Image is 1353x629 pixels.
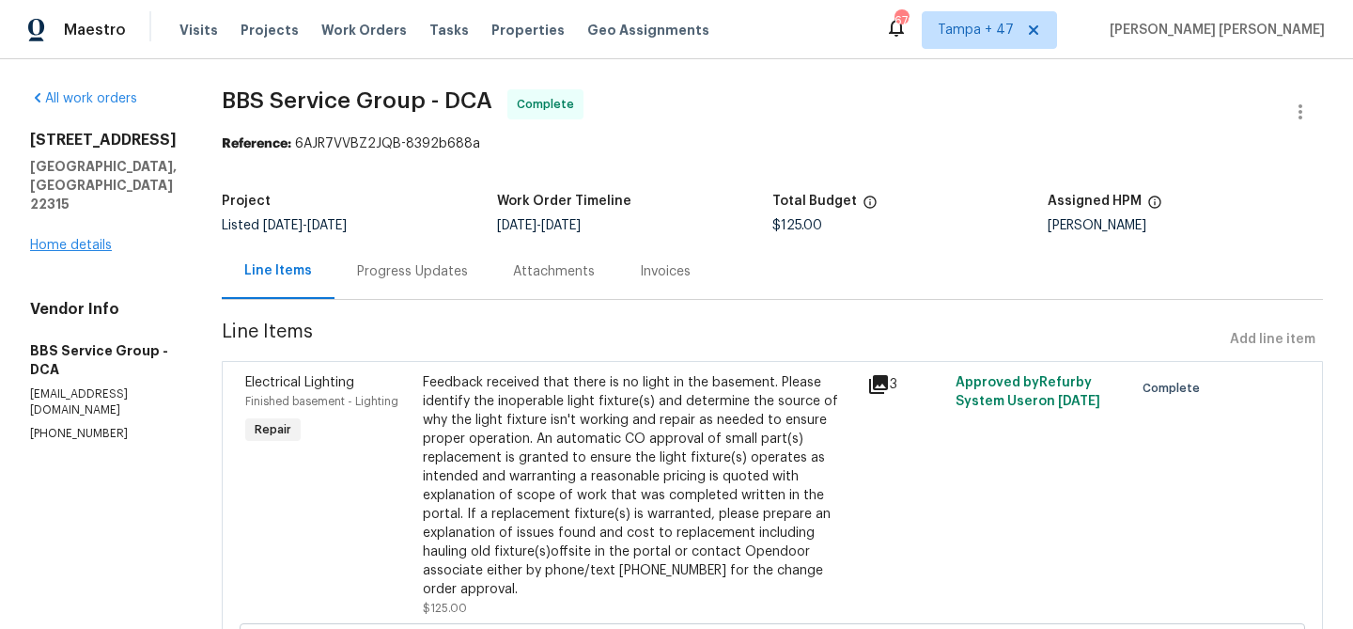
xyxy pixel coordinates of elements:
span: [PERSON_NAME] [PERSON_NAME] [1102,21,1325,39]
span: Tasks [429,24,469,37]
span: Complete [517,95,582,114]
span: Tampa + 47 [938,21,1014,39]
span: [DATE] [1058,395,1100,408]
span: Approved by Refurby System User on [956,376,1100,408]
h5: Assigned HPM [1048,195,1142,208]
span: [DATE] [541,219,581,232]
span: Line Items [222,322,1222,357]
div: [PERSON_NAME] [1048,219,1323,232]
span: Repair [247,420,299,439]
span: [DATE] [307,219,347,232]
span: - [497,219,581,232]
span: [DATE] [497,219,537,232]
div: Attachments [513,262,595,281]
span: - [263,219,347,232]
h5: BBS Service Group - DCA [30,341,177,379]
h5: [GEOGRAPHIC_DATA], [GEOGRAPHIC_DATA] 22315 [30,157,177,213]
div: 3 [867,373,944,396]
div: 6AJR7VVBZ2JQB-8392b688a [222,134,1323,153]
div: Feedback received that there is no light in the basement. Please identify the inoperable light fi... [423,373,856,599]
span: [DATE] [263,219,303,232]
p: [PHONE_NUMBER] [30,426,177,442]
span: Geo Assignments [587,21,709,39]
div: Progress Updates [357,262,468,281]
span: The total cost of line items that have been proposed by Opendoor. This sum includes line items th... [863,195,878,219]
b: Reference: [222,137,291,150]
div: Invoices [640,262,691,281]
div: Line Items [244,261,312,280]
span: Complete [1143,379,1207,398]
h5: Project [222,195,271,208]
a: Home details [30,239,112,252]
h2: [STREET_ADDRESS] [30,131,177,149]
h5: Work Order Timeline [497,195,631,208]
span: Work Orders [321,21,407,39]
span: Finished basement - Lighting [245,396,398,407]
span: Visits [179,21,218,39]
span: Properties [491,21,565,39]
span: Listed [222,219,347,232]
span: Electrical Lighting [245,376,354,389]
span: BBS Service Group - DCA [222,89,492,112]
span: $125.00 [772,219,822,232]
span: Maestro [64,21,126,39]
p: [EMAIL_ADDRESS][DOMAIN_NAME] [30,386,177,418]
span: Projects [241,21,299,39]
span: The hpm assigned to this work order. [1147,195,1162,219]
h5: Total Budget [772,195,857,208]
a: All work orders [30,92,137,105]
span: $125.00 [423,603,467,614]
div: 670 [894,11,908,30]
h4: Vendor Info [30,300,177,319]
